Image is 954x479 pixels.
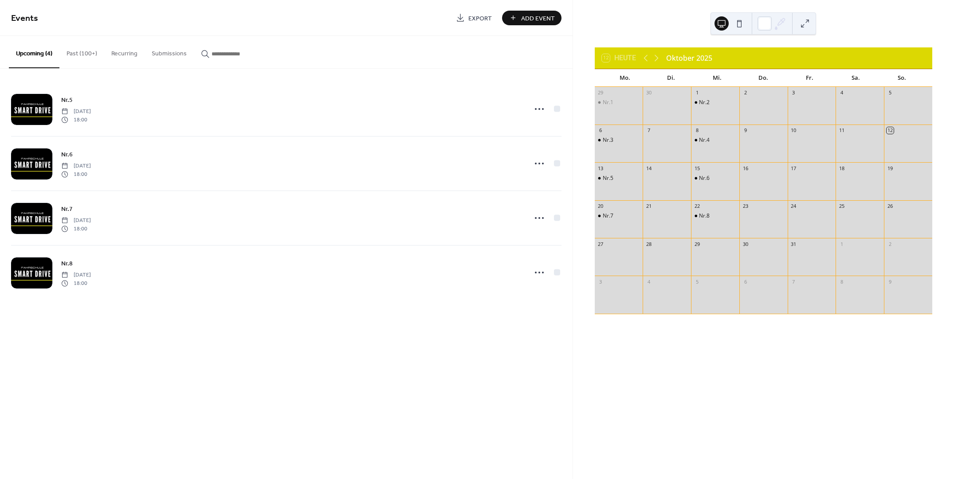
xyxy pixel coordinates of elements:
[740,69,786,87] div: Do.
[742,90,749,96] div: 2
[648,69,694,87] div: Di.
[694,278,700,285] div: 5
[145,36,194,67] button: Submissions
[742,278,749,285] div: 6
[838,278,845,285] div: 8
[61,150,73,160] span: Nr.6
[603,212,613,220] div: Nr.7
[645,278,652,285] div: 4
[691,175,739,182] div: Nr.6
[833,69,879,87] div: Sa.
[61,258,73,269] a: Nr.8
[742,127,749,134] div: 9
[694,127,700,134] div: 8
[61,271,91,279] span: [DATE]
[61,279,91,287] span: 18:00
[603,99,613,106] div: Nr.1
[694,241,700,247] div: 29
[645,241,652,247] div: 28
[602,69,648,87] div: Mo.
[449,11,499,25] a: Export
[61,205,73,214] span: Nr.7
[790,127,797,134] div: 10
[694,203,700,210] div: 22
[790,165,797,171] div: 17
[838,90,845,96] div: 4
[597,241,604,247] div: 27
[887,203,893,210] div: 26
[742,203,749,210] div: 23
[645,90,652,96] div: 30
[502,11,561,25] button: Add Event
[838,127,845,134] div: 11
[11,10,38,27] span: Events
[699,212,710,220] div: Nr.8
[699,99,710,106] div: Nr.2
[597,90,604,96] div: 29
[597,203,604,210] div: 20
[595,99,643,106] div: Nr.1
[59,36,104,67] button: Past (100+)
[691,99,739,106] div: Nr.2
[61,96,73,105] span: Nr.5
[790,90,797,96] div: 3
[699,175,710,182] div: Nr.6
[887,278,893,285] div: 9
[61,95,73,105] a: Nr.5
[838,203,845,210] div: 25
[61,225,91,233] span: 18:00
[887,90,893,96] div: 5
[786,69,832,87] div: Fr.
[879,69,925,87] div: So.
[694,165,700,171] div: 15
[790,278,797,285] div: 7
[61,170,91,178] span: 18:00
[645,127,652,134] div: 7
[742,165,749,171] div: 16
[595,175,643,182] div: Nr.5
[603,136,613,144] div: Nr.3
[61,116,91,124] span: 18:00
[597,165,604,171] div: 13
[742,241,749,247] div: 30
[597,127,604,134] div: 6
[887,127,893,134] div: 12
[597,278,604,285] div: 3
[521,14,555,23] span: Add Event
[104,36,145,67] button: Recurring
[61,162,91,170] span: [DATE]
[838,241,845,247] div: 1
[790,241,797,247] div: 31
[61,217,91,225] span: [DATE]
[603,175,613,182] div: Nr.5
[694,69,740,87] div: Mi.
[691,136,739,144] div: Nr.4
[887,241,893,247] div: 2
[838,165,845,171] div: 18
[61,108,91,116] span: [DATE]
[468,14,492,23] span: Export
[61,149,73,160] a: Nr.6
[645,203,652,210] div: 21
[666,53,712,63] div: Oktober 2025
[9,36,59,68] button: Upcoming (4)
[595,212,643,220] div: Nr.7
[699,136,710,144] div: Nr.4
[887,165,893,171] div: 19
[645,165,652,171] div: 14
[790,203,797,210] div: 24
[694,90,700,96] div: 1
[691,212,739,220] div: Nr.8
[61,204,73,214] a: Nr.7
[595,136,643,144] div: Nr.3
